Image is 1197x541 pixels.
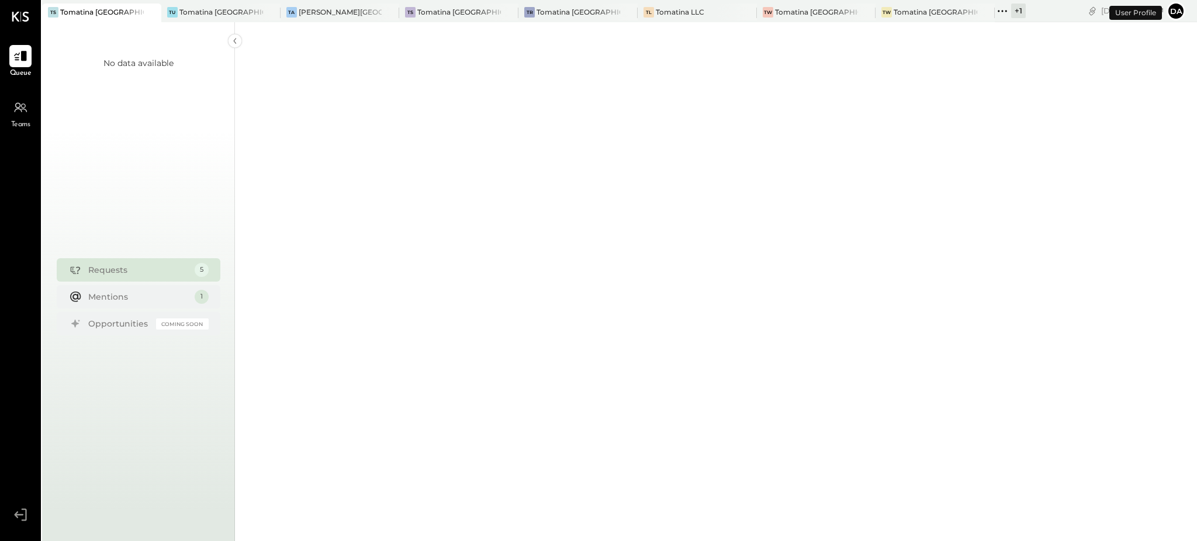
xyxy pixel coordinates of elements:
[763,7,773,18] div: TW
[179,7,263,17] div: Tomatina [GEOGRAPHIC_DATA]
[1011,4,1026,18] div: + 1
[88,318,150,330] div: Opportunities
[775,7,859,17] div: Tomatina [GEOGRAPHIC_DATA]
[88,291,189,303] div: Mentions
[1087,5,1098,17] div: copy link
[48,7,58,18] div: TS
[656,7,704,17] div: Tomatina LLC
[405,7,416,18] div: TS
[195,290,209,304] div: 1
[11,120,30,130] span: Teams
[1,45,40,79] a: Queue
[167,7,178,18] div: TU
[10,68,32,79] span: Queue
[156,318,209,330] div: Coming Soon
[1,96,40,130] a: Teams
[524,7,535,18] div: TR
[1101,5,1164,16] div: [DATE]
[1109,6,1162,20] div: User Profile
[60,7,144,17] div: Tomatina [GEOGRAPHIC_DATA]
[537,7,620,17] div: Tomatina [GEOGRAPHIC_DATA]
[103,57,174,69] div: No data available
[894,7,977,17] div: Tomatina [GEOGRAPHIC_DATA]
[1167,2,1185,20] button: Da
[417,7,501,17] div: Tomatina [GEOGRAPHIC_DATA][PERSON_NAME]
[299,7,382,17] div: [PERSON_NAME][GEOGRAPHIC_DATA]
[286,7,297,18] div: TA
[881,7,892,18] div: TW
[195,263,209,277] div: 5
[644,7,654,18] div: TL
[88,264,189,276] div: Requests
